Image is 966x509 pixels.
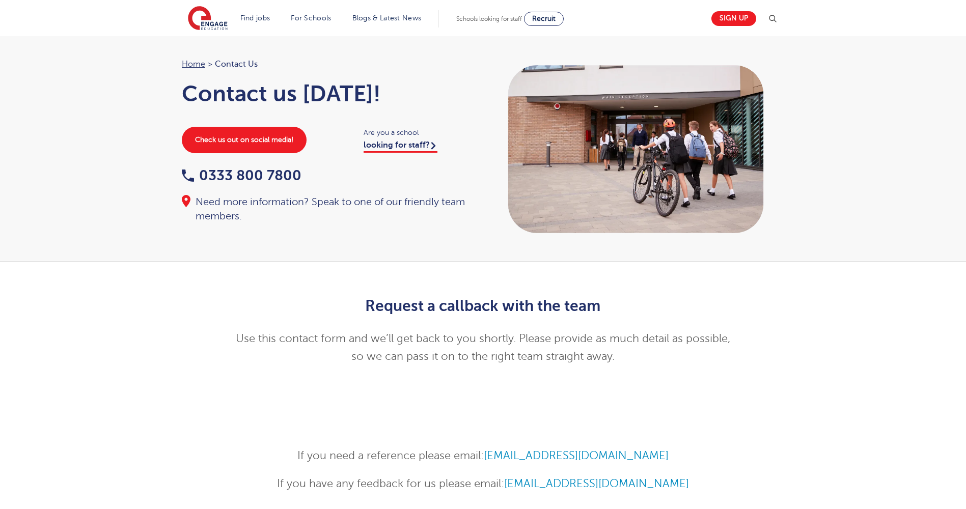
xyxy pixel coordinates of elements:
p: If you have any feedback for us please email: [233,475,733,493]
span: Are you a school [364,127,473,138]
span: Schools looking for staff [456,15,522,22]
a: Sign up [711,11,756,26]
span: Contact Us [215,58,258,71]
a: looking for staff? [364,140,437,153]
a: For Schools [291,14,331,22]
a: Find jobs [240,14,270,22]
p: If you need a reference please email: [233,447,733,465]
a: Home [182,60,205,69]
a: 0333 800 7800 [182,167,301,183]
span: Use this contact form and we’ll get back to you shortly. Please provide as much detail as possibl... [236,332,730,362]
span: Recruit [532,15,556,22]
img: Engage Education [188,6,228,32]
h1: Contact us [DATE]! [182,81,473,106]
a: [EMAIL_ADDRESS][DOMAIN_NAME] [484,449,669,462]
h2: Request a callback with the team [233,297,733,315]
a: Blogs & Latest News [352,14,422,22]
div: Need more information? Speak to one of our friendly team members. [182,195,473,223]
nav: breadcrumb [182,58,473,71]
a: Recruit [524,12,564,26]
a: [EMAIL_ADDRESS][DOMAIN_NAME] [504,477,689,490]
span: > [208,60,212,69]
a: Check us out on social media! [182,127,307,153]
